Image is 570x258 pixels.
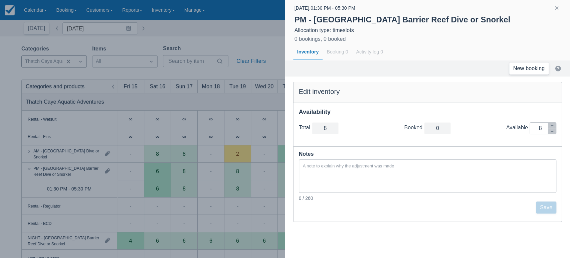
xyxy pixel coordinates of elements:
[295,27,561,34] div: Allocation type: timeslots
[295,35,346,43] div: 0 bookings, 0 booked
[299,124,312,131] div: Total
[299,108,557,116] div: Availability
[293,44,323,60] div: Inventory
[299,88,557,96] div: Edit inventory
[404,124,424,131] div: Booked
[509,62,549,75] a: New booking
[299,149,557,159] div: Notes
[295,4,355,12] div: [DATE] , 01:30 PM - 05:30 PM
[295,15,511,24] strong: PM - [GEOGRAPHIC_DATA] Barrier Reef Dive or Snorkel
[299,195,557,202] div: 0 / 260
[506,124,530,131] div: Available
